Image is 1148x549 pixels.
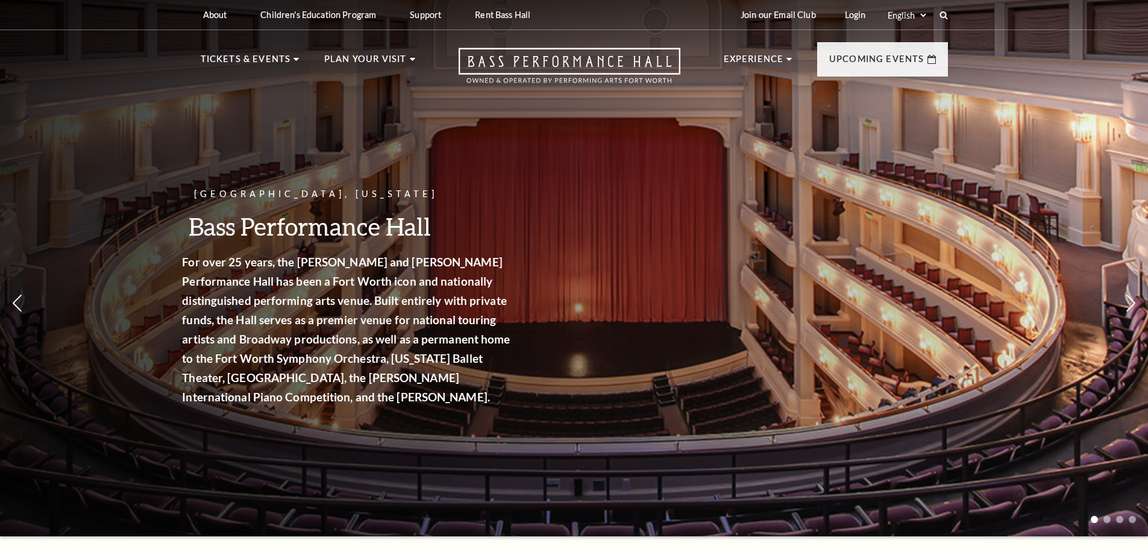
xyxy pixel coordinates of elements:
p: Experience [724,52,784,74]
p: About [203,10,227,20]
h3: Bass Performance Hall [196,211,527,242]
strong: For over 25 years, the [PERSON_NAME] and [PERSON_NAME] Performance Hall has been a Fort Worth ico... [196,255,524,404]
p: Children's Education Program [260,10,376,20]
p: Upcoming Events [829,52,924,74]
p: Tickets & Events [201,52,291,74]
p: Rent Bass Hall [475,10,530,20]
p: [GEOGRAPHIC_DATA], [US_STATE] [196,187,527,202]
p: Plan Your Visit [324,52,407,74]
select: Select: [885,10,928,21]
p: Support [410,10,441,20]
